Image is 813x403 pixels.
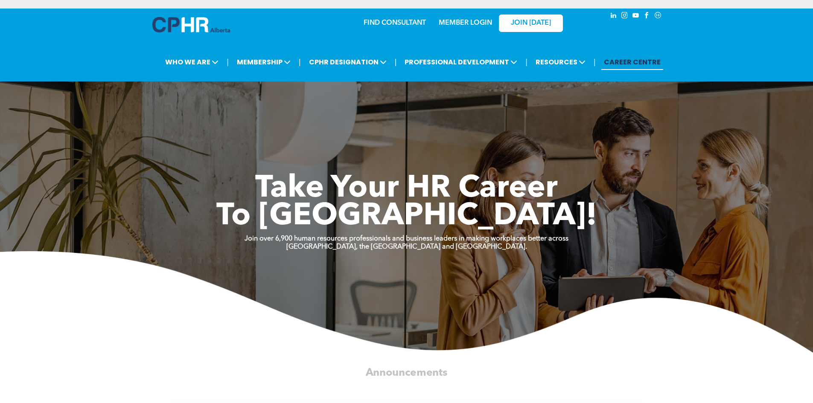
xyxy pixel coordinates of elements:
li: | [395,53,397,71]
span: Announcements [366,368,448,378]
span: PROFESSIONAL DEVELOPMENT [402,54,520,70]
a: MEMBER LOGIN [439,20,492,26]
span: WHO WE ARE [163,54,221,70]
a: FIND CONSULTANT [364,20,426,26]
img: A blue and white logo for cp alberta [152,17,230,32]
strong: [GEOGRAPHIC_DATA], the [GEOGRAPHIC_DATA] and [GEOGRAPHIC_DATA]. [286,244,527,250]
a: instagram [620,11,629,22]
strong: Join over 6,900 human resources professionals and business leaders in making workplaces better ac... [245,235,568,242]
span: JOIN [DATE] [511,19,551,27]
span: CPHR DESIGNATION [306,54,389,70]
li: | [299,53,301,71]
a: facebook [642,11,652,22]
li: | [227,53,229,71]
li: | [525,53,527,71]
a: CAREER CENTRE [601,54,663,70]
span: MEMBERSHIP [234,54,293,70]
a: Social network [653,11,663,22]
li: | [594,53,596,71]
a: JOIN [DATE] [499,14,563,32]
span: Take Your HR Career [255,174,558,204]
a: linkedin [609,11,618,22]
a: youtube [631,11,641,22]
span: RESOURCES [533,54,588,70]
span: To [GEOGRAPHIC_DATA]! [216,201,597,232]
